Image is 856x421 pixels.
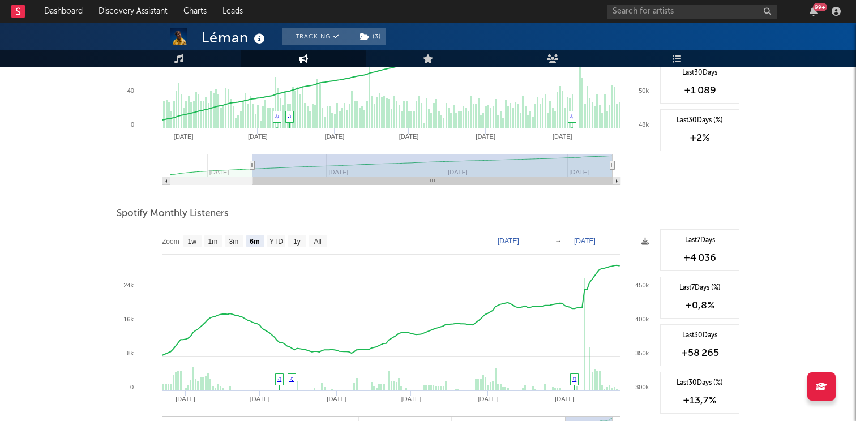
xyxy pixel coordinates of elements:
div: +4 036 [666,251,733,265]
div: Last 30 Days [666,68,733,78]
text: [DATE] [574,237,596,245]
text: [DATE] [327,396,346,402]
text: 450k [635,282,649,289]
a: ♫ [277,375,281,382]
text: [DATE] [478,396,498,402]
text: 40 [127,87,134,94]
text: 6m [250,238,259,246]
text: [DATE] [399,133,419,140]
div: Last 30 Days (%) [666,378,733,388]
a: ♫ [572,375,576,382]
div: 99 + [813,3,827,11]
text: 16k [123,316,134,323]
div: +2 % [666,131,733,145]
text: 1y [293,238,301,246]
text: 300k [635,384,649,390]
text: [DATE] [174,133,194,140]
button: 99+ [810,7,818,16]
text: 3m [229,238,239,246]
text: 350k [635,350,649,356]
a: ♫ [275,113,279,119]
text: 1w [188,238,197,246]
text: 0 [131,121,134,128]
div: Last 7 Days (%) [666,283,733,293]
text: 24k [123,282,134,289]
div: Last 7 Days [666,235,733,246]
div: +58 265 [666,346,733,360]
div: +13,7 % [666,394,733,407]
text: 0 [130,384,134,390]
div: +0,8 % [666,299,733,312]
text: 1m [208,238,218,246]
a: ♫ [287,113,292,119]
text: Zoom [162,238,179,246]
text: [DATE] [325,133,345,140]
text: [DATE] [248,133,268,140]
text: 400k [635,316,649,323]
text: [DATE] [476,133,495,140]
text: All [314,238,321,246]
div: +1 089 [666,84,733,97]
a: ♫ [570,113,574,119]
div: Last 30 Days [666,330,733,341]
text: [DATE] [176,396,195,402]
text: [DATE] [498,237,519,245]
text: 48k [639,121,649,128]
div: Léman [202,28,268,47]
input: Search for artists [607,5,777,19]
text: [DATE] [401,396,421,402]
a: ♫ [289,375,294,382]
text: [DATE] [250,396,270,402]
span: Spotify Monthly Listeners [117,207,229,221]
button: (3) [353,28,386,45]
text: 8k [127,350,134,356]
span: ( 3 ) [353,28,387,45]
text: [DATE] [553,133,572,140]
text: 50k [639,87,649,94]
text: → [555,237,562,245]
div: Last 30 Days (%) [666,115,733,126]
button: Tracking [282,28,353,45]
text: YTD [269,238,283,246]
text: [DATE] [555,396,575,402]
